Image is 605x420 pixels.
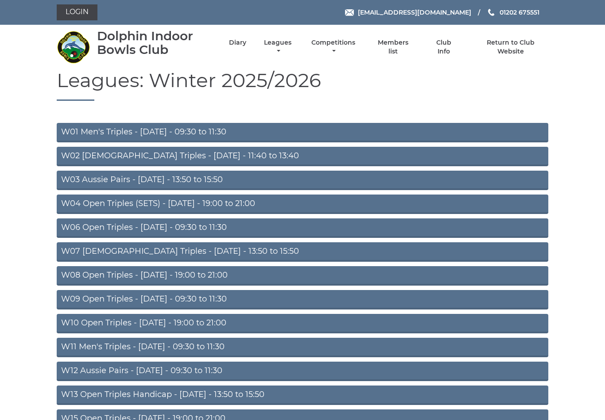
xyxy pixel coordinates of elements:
h1: Leagues: Winter 2025/2026 [57,69,548,101]
div: Dolphin Indoor Bowls Club [97,29,213,57]
img: Dolphin Indoor Bowls Club [57,31,90,64]
a: Club Info [429,38,458,56]
a: W02 [DEMOGRAPHIC_DATA] Triples - [DATE] - 11:40 to 13:40 [57,147,548,166]
a: W04 Open Triples (SETS) - [DATE] - 19:00 to 21:00 [57,195,548,214]
a: Email [EMAIL_ADDRESS][DOMAIN_NAME] [345,8,471,17]
a: W13 Open Triples Handicap - [DATE] - 13:50 to 15:50 [57,386,548,405]
a: Login [57,4,97,20]
a: W06 Open Triples - [DATE] - 09:30 to 11:30 [57,218,548,238]
img: Email [345,9,354,16]
a: W12 Aussie Pairs - [DATE] - 09:30 to 11:30 [57,362,548,381]
a: W09 Open Triples - [DATE] - 09:30 to 11:30 [57,290,548,309]
span: 01202 675551 [500,8,539,16]
a: Return to Club Website [473,38,548,56]
a: W08 Open Triples - [DATE] - 19:00 to 21:00 [57,266,548,286]
a: Diary [229,38,246,47]
a: W03 Aussie Pairs - [DATE] - 13:50 to 15:50 [57,171,548,190]
a: W01 Men's Triples - [DATE] - 09:30 to 11:30 [57,123,548,142]
a: W11 Men's Triples - [DATE] - 09:30 to 11:30 [57,338,548,357]
a: Members list [373,38,414,56]
img: Phone us [488,9,494,16]
a: Leagues [262,38,294,56]
a: W07 [DEMOGRAPHIC_DATA] Triples - [DATE] - 13:50 to 15:50 [57,242,548,262]
a: Phone us 01202 675551 [487,8,539,17]
span: [EMAIL_ADDRESS][DOMAIN_NAME] [358,8,471,16]
a: W10 Open Triples - [DATE] - 19:00 to 21:00 [57,314,548,333]
a: Competitions [309,38,357,56]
